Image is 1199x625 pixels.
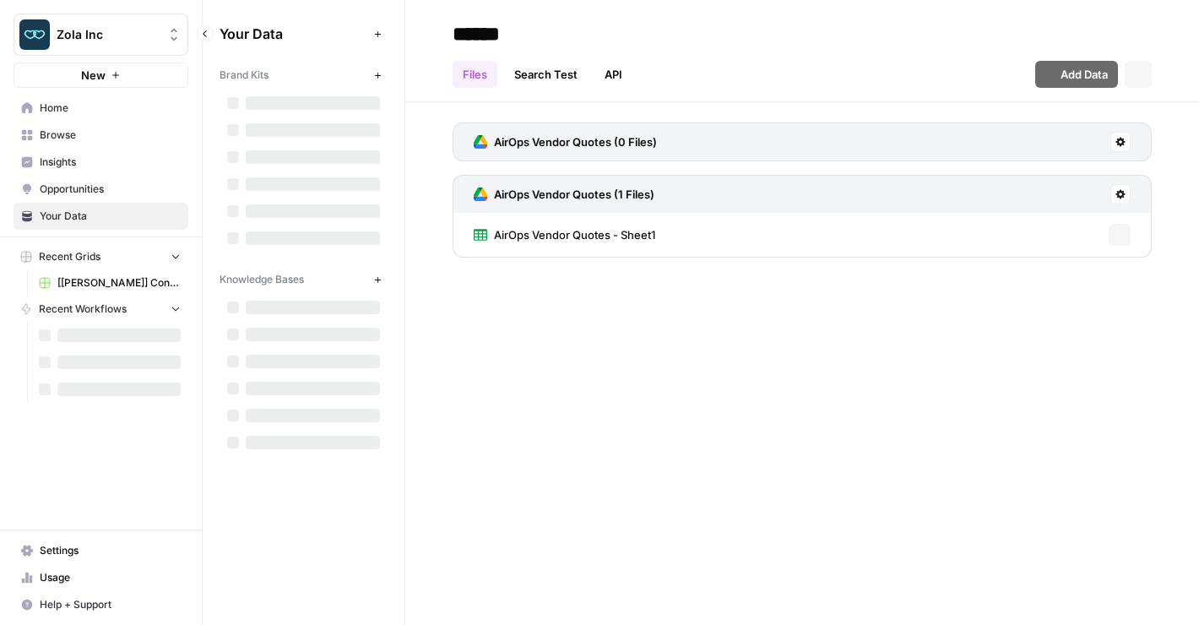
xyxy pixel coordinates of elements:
[31,269,188,296] a: [[PERSON_NAME]] Content Creation
[474,123,657,160] a: AirOps Vendor Quotes (0 Files)
[504,61,588,88] a: Search Test
[1035,61,1118,88] button: Add Data
[40,155,181,170] span: Insights
[81,67,106,84] span: New
[40,128,181,143] span: Browse
[14,296,188,322] button: Recent Workflows
[14,591,188,618] button: Help + Support
[1061,66,1108,83] span: Add Data
[14,122,188,149] a: Browse
[220,68,269,83] span: Brand Kits
[453,61,497,88] a: Files
[494,226,655,243] span: AirOps Vendor Quotes - Sheet1
[40,101,181,116] span: Home
[40,570,181,585] span: Usage
[220,24,367,44] span: Your Data
[14,244,188,269] button: Recent Grids
[14,537,188,564] a: Settings
[474,213,655,257] a: AirOps Vendor Quotes - Sheet1
[14,564,188,591] a: Usage
[474,176,654,213] a: AirOps Vendor Quotes (1 Files)
[594,61,632,88] a: API
[40,597,181,612] span: Help + Support
[19,19,50,50] img: Zola Inc Logo
[14,14,188,56] button: Workspace: Zola Inc
[220,272,304,287] span: Knowledge Bases
[40,209,181,224] span: Your Data
[40,543,181,558] span: Settings
[40,182,181,197] span: Opportunities
[57,26,159,43] span: Zola Inc
[494,186,654,203] h3: AirOps Vendor Quotes (1 Files)
[14,149,188,176] a: Insights
[14,176,188,203] a: Opportunities
[14,203,188,230] a: Your Data
[494,133,657,150] h3: AirOps Vendor Quotes (0 Files)
[39,302,127,317] span: Recent Workflows
[39,249,100,264] span: Recent Grids
[14,62,188,88] button: New
[57,275,181,291] span: [[PERSON_NAME]] Content Creation
[14,95,188,122] a: Home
